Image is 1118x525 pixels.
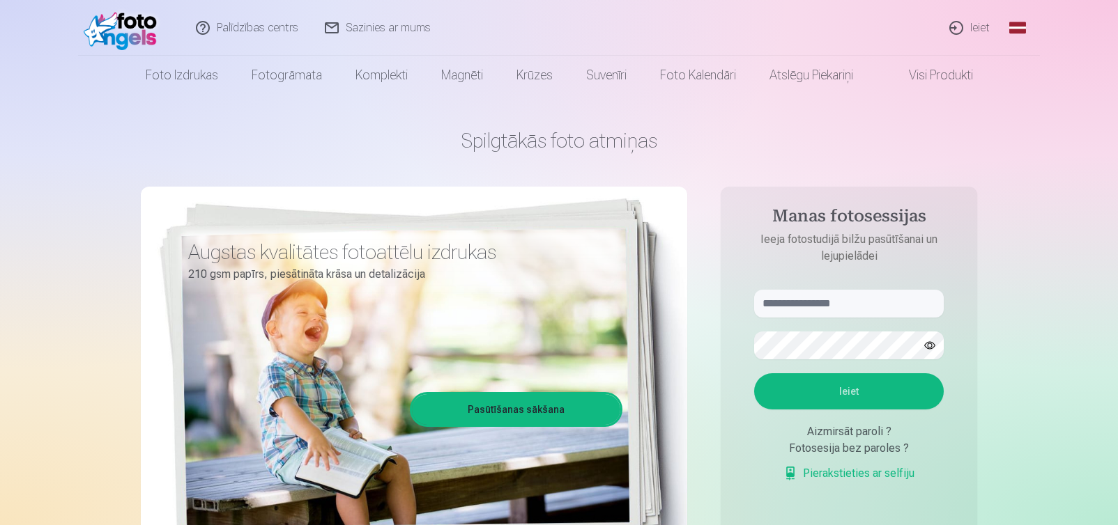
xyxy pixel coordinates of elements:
[754,423,944,440] div: Aizmirsāt paroli ?
[754,373,944,409] button: Ieiet
[740,231,958,265] p: Ieeja fotostudijā bilžu pasūtīšanai un lejupielādei
[753,56,870,95] a: Atslēgu piekariņi
[235,56,339,95] a: Fotogrāmata
[84,6,164,50] img: /fa1
[740,206,958,231] h4: Manas fotosessijas
[339,56,424,95] a: Komplekti
[129,56,235,95] a: Foto izdrukas
[500,56,569,95] a: Krūzes
[141,128,977,153] h1: Spilgtākās foto atmiņas
[412,394,620,425] a: Pasūtīšanas sākšana
[188,265,612,284] p: 210 gsm papīrs, piesātināta krāsa un detalizācija
[783,465,914,482] a: Pierakstieties ar selfiju
[424,56,500,95] a: Magnēti
[569,56,643,95] a: Suvenīri
[188,240,612,265] h3: Augstas kvalitātes fotoattēlu izdrukas
[754,440,944,457] div: Fotosesija bez paroles ?
[870,56,990,95] a: Visi produkti
[643,56,753,95] a: Foto kalendāri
